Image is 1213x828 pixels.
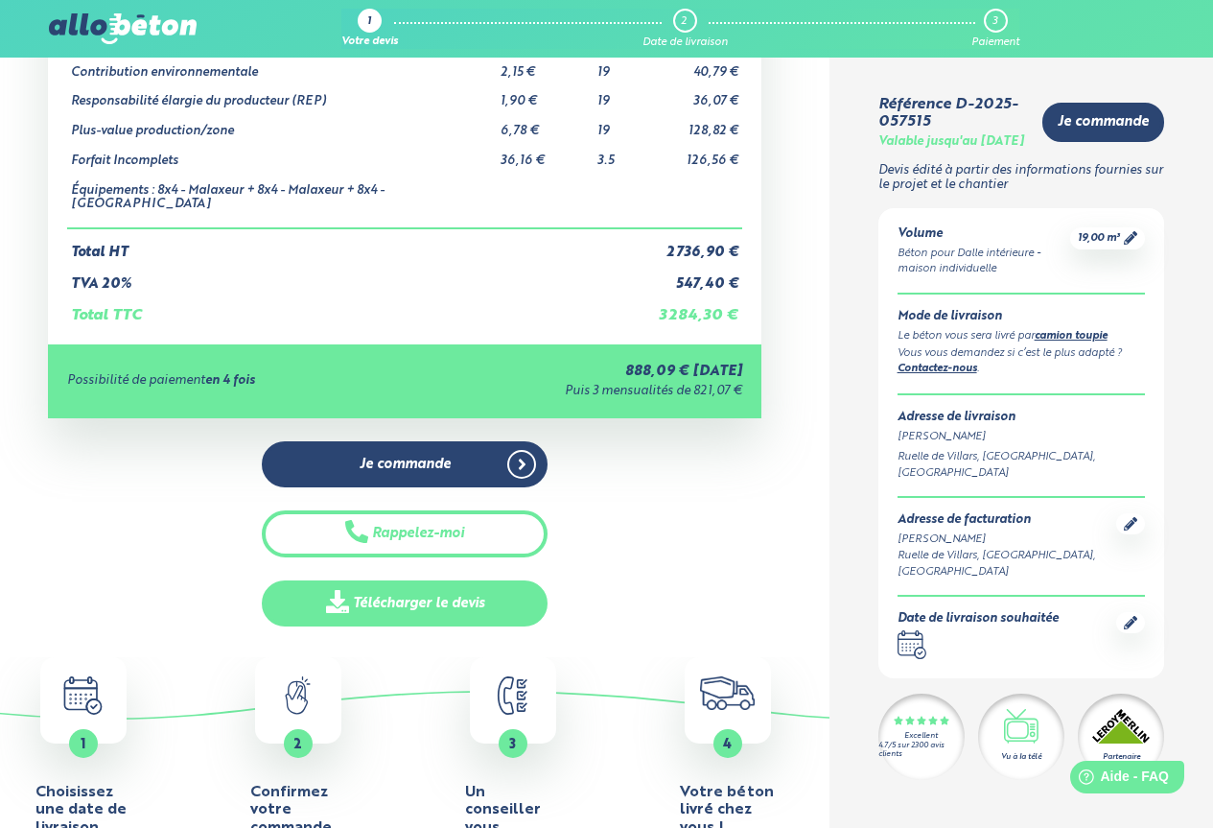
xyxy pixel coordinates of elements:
div: 4.7/5 sur 2300 avis clients [878,742,965,759]
div: [PERSON_NAME] [898,429,1146,445]
a: 3 Paiement [971,9,1019,49]
td: 2 736,90 € [655,228,742,261]
td: 36,16 € [497,139,594,169]
td: Forfait Incomplets [67,139,497,169]
span: 3 [509,738,516,751]
div: Référence D-2025-057515 [878,96,1028,131]
strong: en 4 fois [205,374,255,387]
td: 36,07 € [655,80,742,109]
td: 19 [594,109,655,139]
div: Adresse de facturation [898,513,1117,528]
div: Valable jusqu'au [DATE] [878,135,1024,150]
div: [PERSON_NAME] [898,532,1117,548]
div: Votre devis [341,36,398,49]
a: Je commande [262,441,548,488]
span: 4 [723,738,732,751]
td: 547,40 € [655,261,742,293]
a: Télécharger le devis [262,580,548,627]
td: 2,15 € [497,51,594,81]
td: 40,79 € [655,51,742,81]
div: Béton pour Dalle intérieure - maison individuelle [898,246,1071,278]
td: 19 [594,80,655,109]
div: Le béton vous sera livré par [898,328,1146,345]
div: Volume [898,227,1071,242]
iframe: Help widget launcher [1042,753,1192,807]
td: 3 284,30 € [655,292,742,324]
td: Responsabilité élargie du producteur (REP) [67,80,497,109]
span: 2 [293,738,302,751]
div: Mode de livraison [898,310,1146,324]
a: Contactez-nous [898,364,977,374]
div: 3 [992,15,997,28]
a: Je commande [1042,103,1164,142]
div: Vu à la télé [1001,751,1041,763]
span: Je commande [360,457,451,473]
a: camion toupie [1035,331,1108,342]
div: Date de livraison souhaitée [898,612,1059,627]
div: Ruelle de Villars, [GEOGRAPHIC_DATA], [GEOGRAPHIC_DATA] [898,449,1146,482]
div: Paiement [971,36,1019,49]
span: 1 [81,738,85,751]
div: 1 [367,16,371,29]
td: Contribution environnementale [67,51,497,81]
a: 2 Date de livraison [642,9,728,49]
div: Ruelle de Villars, [GEOGRAPHIC_DATA], [GEOGRAPHIC_DATA] [898,548,1117,580]
img: truck.c7a9816ed8b9b1312949.png [700,676,755,710]
div: Date de livraison [642,36,728,49]
div: Vous vous demandez si c’est le plus adapté ? . [898,345,1146,379]
div: Partenaire [1103,751,1140,763]
img: allobéton [49,13,197,44]
div: Excellent [904,732,938,741]
td: 3.5 [594,139,655,169]
p: Devis édité à partir des informations fournies sur le projet et le chantier [878,164,1165,192]
div: Puis 3 mensualités de 821,07 € [414,385,742,399]
td: Plus-value production/zone [67,109,497,139]
td: Équipements : 8x4 - Malaxeur + 8x4 - Malaxeur + 8x4 - [GEOGRAPHIC_DATA] [67,169,497,228]
td: Total TTC [67,292,655,324]
div: 2 [681,15,687,28]
td: 19 [594,51,655,81]
td: TVA 20% [67,261,655,293]
span: Je commande [1058,114,1149,130]
td: Total HT [67,228,655,261]
td: 6,78 € [497,109,594,139]
button: Rappelez-moi [262,510,548,557]
a: 1 Votre devis [341,9,398,49]
div: 888,09 € [DATE] [414,364,742,380]
div: Adresse de livraison [898,411,1146,425]
td: 1,90 € [497,80,594,109]
td: 128,82 € [655,109,742,139]
div: Possibilité de paiement [67,374,414,389]
td: 126,56 € [655,139,742,169]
